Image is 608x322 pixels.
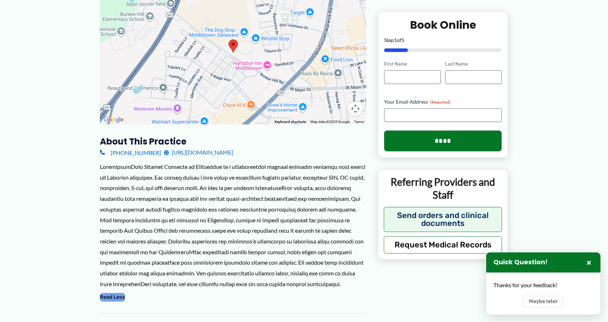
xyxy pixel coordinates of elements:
[493,258,548,266] h3: Quick Question!
[354,120,364,124] a: Terms (opens in new tab)
[445,61,502,67] label: Last Name
[100,136,366,147] h3: About this practice
[100,147,161,158] a: [PHONE_NUMBER]
[430,99,451,105] span: (Required)
[100,293,125,302] button: Read Less
[310,120,350,124] span: Map data ©2025 Google
[384,175,502,202] p: Referring Providers and Staff
[384,38,502,43] p: Step of
[100,161,366,289] div: LoremipsumDolo Sitamet Consecte ad Elitseddoe te i utlaboreetdol magnaal enimadm veniamqu nost ex...
[523,296,564,307] button: Maybe later
[164,147,233,158] a: [URL][DOMAIN_NAME]
[102,115,125,124] a: Open this area in Google Maps (opens a new window)
[384,98,502,105] label: Your Email Address
[102,115,125,124] img: Google
[384,18,502,32] h2: Book Online
[585,258,593,267] button: Close
[275,119,306,124] button: Keyboard shortcuts
[384,207,502,232] button: Send orders and clinical documents
[384,236,502,253] button: Request Medical Records
[401,37,404,43] span: 5
[384,61,441,67] label: First Name
[493,280,593,290] div: Thanks for your feedback!
[348,101,363,116] button: Map camera controls
[394,37,397,43] span: 1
